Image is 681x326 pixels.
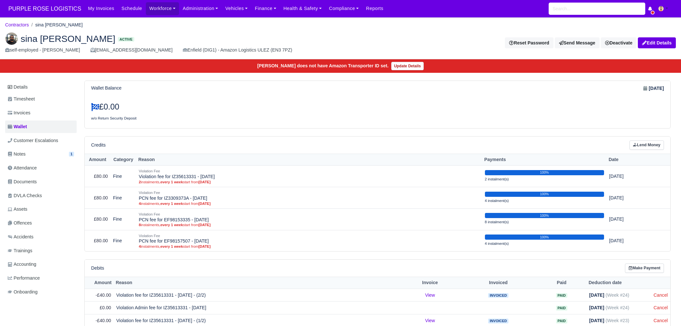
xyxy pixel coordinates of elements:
a: Notes 1 [5,148,77,160]
span: Invoiced [488,319,508,323]
strong: [DATE] [589,305,604,310]
a: Trainings [5,245,77,257]
td: Fine [110,230,136,251]
td: £80.00 [85,208,110,230]
strong: [DATE] [198,180,211,184]
button: Reset Password [505,37,553,48]
span: -£40.00 [96,318,111,323]
th: Deduction date [587,277,651,289]
td: Violation fee for IZ35613331 - [DATE] - (2/2) [114,289,400,302]
span: Paid [556,306,567,311]
a: Offences [5,217,77,229]
a: Update Details [391,62,424,70]
th: Date [607,154,648,166]
a: Make Payment [625,264,664,273]
strong: every 1 week [160,245,183,248]
span: Attendance [8,164,37,172]
span: Trainings [8,247,32,254]
small: 8 instalment(s) [485,220,509,224]
span: PURPLE ROSE LOGISTICS [5,2,84,15]
td: £80.00 [85,187,110,208]
small: instalments, start from [139,201,480,206]
td: [DATE] [607,166,648,187]
li: sina [PERSON_NAME] [29,21,83,29]
div: [EMAIL_ADDRESS][DOMAIN_NAME] [90,46,173,54]
td: [DATE] [607,208,648,230]
div: 100% [485,213,604,218]
small: 2 instalment(s) [485,177,509,181]
a: View [425,318,435,323]
span: Customer Escalations [8,137,58,144]
th: Reason [136,154,482,166]
small: w/o Return Security Deposit [91,116,137,120]
span: Performance [8,274,40,282]
strong: [DATE] [198,202,211,206]
span: Notes [8,150,25,158]
strong: 4 [139,202,141,206]
small: Violation Fee [139,212,160,216]
span: Accidents [8,233,33,241]
td: Violation Admin fee for IZ35613331 - [DATE] [114,302,400,314]
strong: every 1 week [160,202,183,206]
small: instalments, start from [139,244,480,249]
a: My Invoices [84,2,118,15]
a: Vehicles [222,2,251,15]
a: Health & Safety [280,2,326,15]
a: Reports [363,2,387,15]
a: Cancel [654,318,668,323]
div: 100% [485,170,604,175]
span: DVLA Checks [8,192,42,199]
td: Fine [110,166,136,187]
th: Paid [537,277,587,289]
strong: every 1 week [160,180,183,184]
div: Enfield (DIG1) - Amazon Logistics ULEZ (EN3 7PZ) [183,46,292,54]
span: -£40.00 [96,292,111,298]
span: Documents [8,178,37,186]
small: Violation Fee [139,234,160,238]
td: £80.00 [85,230,110,251]
strong: every 1 week [160,223,183,227]
small: instalments, start from [139,180,480,184]
div: 100% [485,235,604,240]
span: sina [PERSON_NAME] [21,34,115,43]
a: Attendance [5,162,77,174]
span: 1 [69,152,74,157]
a: Cancel [654,305,668,310]
a: Timesheet [5,93,77,105]
span: Wallet [8,123,27,130]
span: Active [118,37,134,42]
th: Invoice [400,277,460,289]
th: Payments [482,154,607,166]
strong: 2 [139,180,141,184]
span: Invoices [8,109,30,117]
span: (Week #23) [606,318,629,323]
a: Edit Details [638,37,676,48]
th: Reason [114,277,400,289]
td: Fine [110,208,136,230]
a: Details [5,81,77,93]
h3: £0.00 [91,102,373,112]
a: Onboarding [5,286,77,298]
th: Amount [85,154,110,166]
div: 100% [485,192,604,197]
strong: 8 [139,223,141,227]
span: Timesheet [8,95,35,103]
a: Performance [5,272,77,284]
a: Send Message [555,37,600,48]
strong: 4 [139,245,141,248]
h6: Credits [91,142,106,148]
input: Search... [549,3,645,15]
a: Finance [251,2,280,15]
a: Workforce [146,2,179,15]
span: (Week #24) [606,305,629,310]
div: sina sami [0,27,681,59]
a: Lend Money [629,140,664,150]
span: Paid [556,319,567,323]
small: Violation Fee [139,169,160,173]
strong: [DATE] [198,223,211,227]
span: Paid [556,293,567,298]
a: Customer Escalations [5,134,77,147]
small: instalments, start from [139,223,480,227]
span: Accounting [8,261,36,268]
span: Onboarding [8,288,38,296]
